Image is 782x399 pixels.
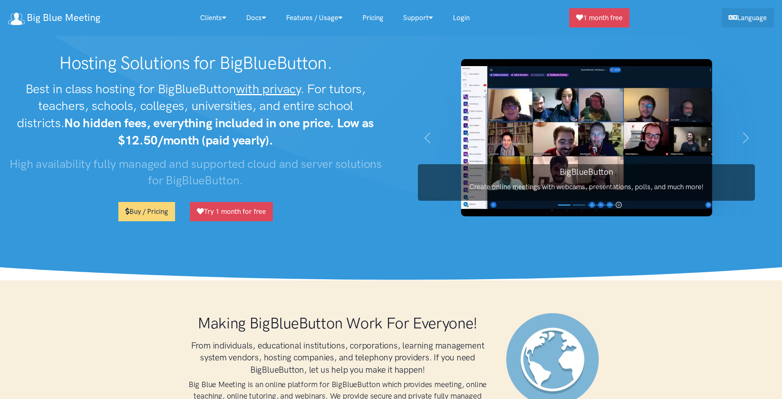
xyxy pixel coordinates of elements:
a: Try 1 month for free [190,202,273,221]
a: Clients [190,9,236,27]
h3: From individuals, educational institutions, corporations, learning management system vendors, hos... [186,339,490,376]
a: Features / Usage [276,9,353,27]
a: Buy / Pricing [118,202,175,221]
a: Pricing [353,9,393,27]
a: Big Blue Meeting [8,9,100,27]
a: 1 month free [569,8,630,28]
a: Login [443,9,480,27]
h1: Hosting Solutions for BigBlueButton. [8,53,383,74]
a: Language [722,8,774,28]
u: with privacy [236,81,300,96]
h3: BigBlueButton [418,166,755,178]
img: BigBlueButton screenshot [461,59,712,216]
a: Support [393,9,443,27]
h1: Making BigBlueButton Work For Everyone! [186,313,490,333]
strong: No hidden fees, everything included in one price. Low as $12.50/month (paid yearly). [64,115,374,148]
a: Docs [236,9,276,27]
p: Create online meetings with webcams, presentations, polls, and much more! [418,181,755,193]
img: logo [8,13,25,25]
h3: High availability fully managed and supported cloud and server solutions for BigBlueButton. [8,156,383,189]
h2: Best in class hosting for BigBlueButton . For tutors, teachers, schools, colleges, universities, ... [8,80,383,149]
